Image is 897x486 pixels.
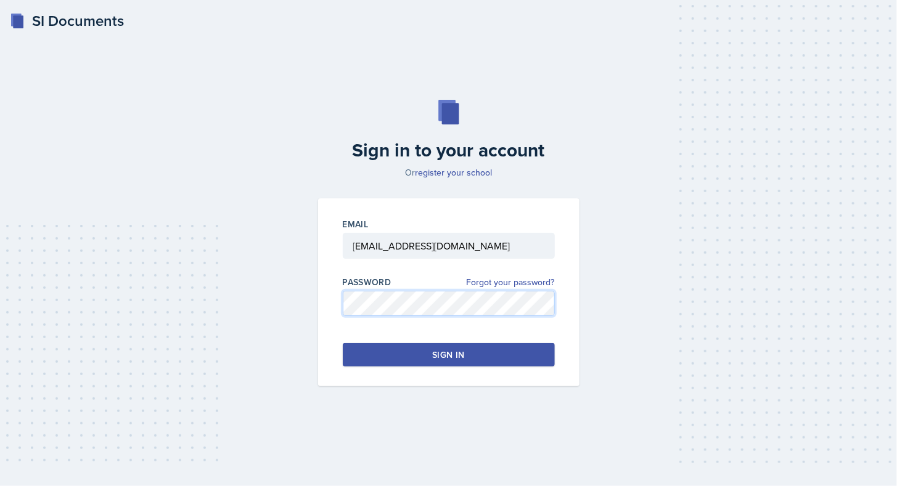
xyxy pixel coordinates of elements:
[343,343,555,367] button: Sign in
[311,166,587,179] p: Or
[415,166,492,179] a: register your school
[432,349,464,361] div: Sign in
[343,276,391,288] label: Password
[467,276,555,289] a: Forgot your password?
[343,233,555,259] input: Email
[343,218,369,230] label: Email
[311,139,587,161] h2: Sign in to your account
[10,10,124,32] a: SI Documents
